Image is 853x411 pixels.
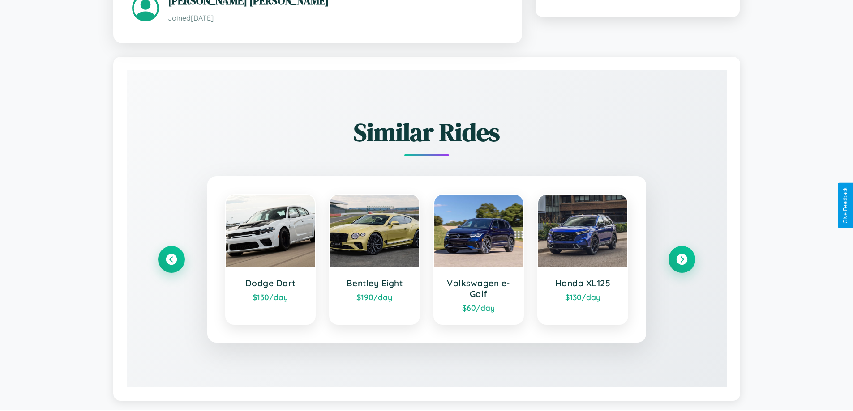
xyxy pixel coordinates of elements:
div: $ 60 /day [443,303,514,313]
p: Joined [DATE] [168,12,503,25]
a: Dodge Dart$130/day [225,194,316,325]
div: $ 130 /day [235,292,306,302]
div: Give Feedback [842,187,849,224]
div: $ 190 /day [339,292,410,302]
div: $ 130 /day [547,292,618,302]
h3: Honda XL125 [547,278,618,288]
a: Bentley Eight$190/day [329,194,420,325]
a: Volkswagen e-Golf$60/day [433,194,524,325]
h3: Volkswagen e-Golf [443,278,514,299]
a: Honda XL125$130/day [537,194,628,325]
h3: Dodge Dart [235,278,306,288]
h3: Bentley Eight [339,278,410,288]
h2: Similar Rides [158,115,695,149]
